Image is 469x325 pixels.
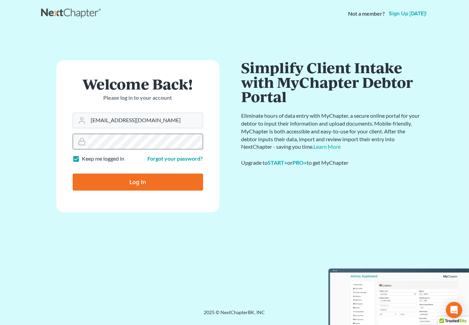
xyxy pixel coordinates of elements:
[348,10,385,18] strong: Not a member?
[73,94,203,102] p: Please log in to your account
[41,309,428,321] div: 2025 © NextChapterBK, INC
[73,77,203,91] h1: Welcome Back!
[82,155,125,163] label: Keep me logged in
[241,112,421,151] p: Eliminate hours of data entry with MyChapter, a secure online portal for your debtor to input the...
[314,143,341,150] a: Learn More
[88,113,203,128] input: Email Address
[446,302,462,318] div: Open Intercom Messenger
[388,11,428,16] a: Sign up [DATE]!
[148,155,203,162] a: Forgot your password?
[293,159,307,166] a: PRO+
[73,174,203,191] input: Log In
[241,159,421,167] div: Upgrade to or to get MyChapter
[241,60,421,104] h1: Simplify Client Intake with MyChapter Debtor Portal
[268,159,288,166] a: START+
